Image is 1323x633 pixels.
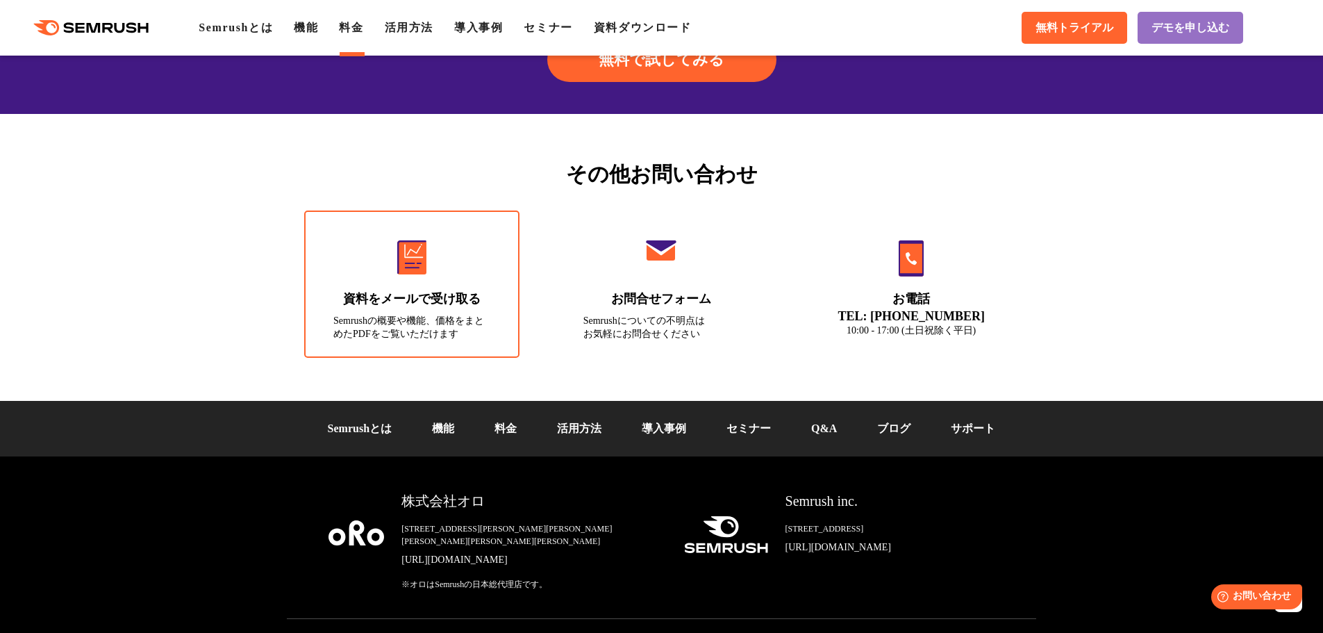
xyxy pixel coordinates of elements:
[339,22,363,33] a: 料金
[785,541,995,554] a: [URL][DOMAIN_NAME]
[1022,12,1127,44] a: 無料トライアル
[599,49,724,70] span: 無料で試してみる
[432,422,454,434] a: 機能
[1138,12,1243,44] a: デモを申し込む
[328,520,384,545] img: oro company
[557,422,601,434] a: 活用方法
[833,309,990,324] div: TEL: [PHONE_NUMBER]
[294,22,318,33] a: 機能
[494,422,517,434] a: 料金
[287,158,1036,190] div: その他お問い合わせ
[454,22,503,33] a: 導入事例
[833,324,990,337] div: 10:00 - 17:00 (土日祝除く平日)
[554,211,769,358] a: お問合せフォーム Semrushについての不明点はお気軽にお問合せください
[642,422,686,434] a: 導入事例
[401,578,661,591] div: ※オロはSemrushの日本総代理店です。
[785,491,995,511] div: Semrush inc.
[785,523,995,535] div: [STREET_ADDRESS]
[401,553,661,567] a: [URL][DOMAIN_NAME]
[401,523,661,548] div: [STREET_ADDRESS][PERSON_NAME][PERSON_NAME][PERSON_NAME][PERSON_NAME][PERSON_NAME]
[594,22,692,33] a: 資料ダウンロード
[951,422,995,434] a: サポート
[583,290,740,308] div: お問合せフォーム
[547,38,776,82] a: 無料で試してみる
[877,422,910,434] a: ブログ
[385,22,433,33] a: 活用方法
[833,290,990,308] div: お電話
[333,290,490,308] div: 資料をメールで受け取る
[1035,21,1113,35] span: 無料トライアル
[524,22,572,33] a: セミナー
[811,422,837,434] a: Q&A
[1199,579,1308,618] iframe: Help widget launcher
[1151,21,1229,35] span: デモを申し込む
[333,314,490,340] div: Semrushの概要や機能、価格をまとめたPDFをご覧いただけます
[304,211,519,358] a: 資料をメールで受け取る Semrushの概要や機能、価格をまとめたPDFをご覧いただけます
[583,314,740,340] div: Semrushについての不明点は お気軽にお問合せください
[328,422,392,434] a: Semrushとは
[726,422,771,434] a: セミナー
[199,22,273,33] a: Semrushとは
[401,491,661,511] div: 株式会社オロ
